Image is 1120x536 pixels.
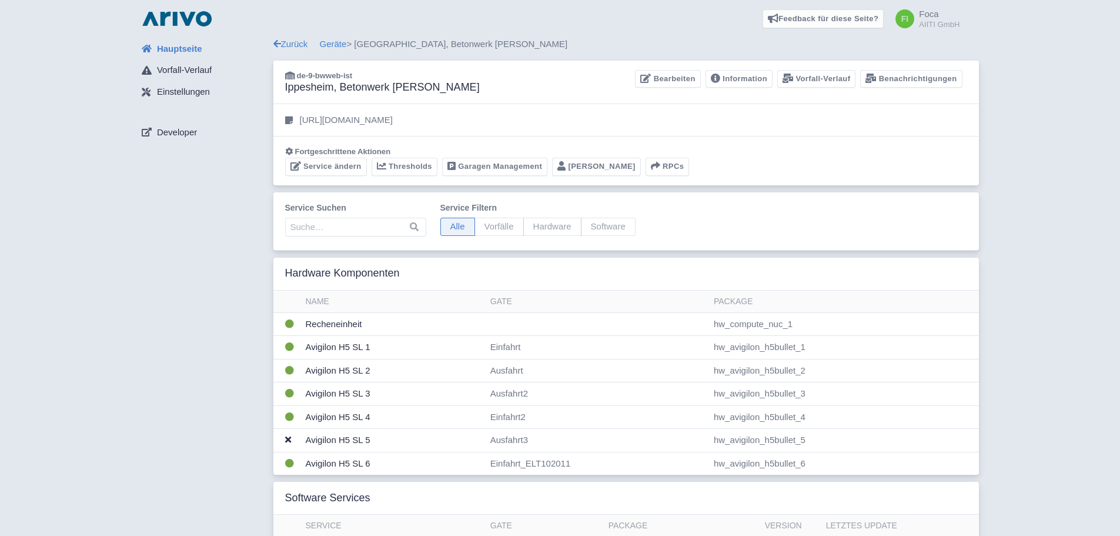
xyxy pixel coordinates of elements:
td: Recheneinheit [301,312,486,336]
span: Hardware [523,218,581,236]
th: Gate [486,291,709,313]
td: hw_avigilon_h5bullet_5 [709,429,979,452]
td: Ausfahrt [486,359,709,382]
td: Avigilon H5 SL 5 [301,429,486,452]
a: Feedback für diese Seite? [763,9,884,28]
h3: Hardware Komponenten [285,267,400,280]
span: Einstellungen [157,85,210,99]
td: Ausfahrt3 [486,429,709,452]
a: Hauptseite [132,38,273,60]
span: Hauptseite [157,42,202,56]
td: Einfahrt [486,336,709,359]
td: Avigilon H5 SL 2 [301,359,486,382]
button: RPCs [646,158,690,176]
a: Information [706,70,773,88]
a: Einstellungen [132,81,273,104]
td: Ausfahrt2 [486,382,709,406]
h3: Ippesheim, Betonwerk [PERSON_NAME] [285,81,480,94]
label: Service suchen [285,202,426,214]
td: hw_avigilon_h5bullet_3 [709,382,979,406]
span: Vorfälle [474,218,524,236]
span: Developer [157,126,197,139]
a: [PERSON_NAME] [552,158,641,176]
span: Foca [919,9,938,19]
p: [URL][DOMAIN_NAME] [300,114,393,127]
span: Vorfall-Verlauf [157,64,212,77]
td: Avigilon H5 SL 4 [301,405,486,429]
img: logo [139,9,215,28]
td: hw_avigilon_h5bullet_6 [709,452,979,475]
a: Developer [132,121,273,144]
span: de-9-bwweb-ist [297,71,353,80]
h3: Software Services [285,492,370,505]
td: hw_avigilon_h5bullet_4 [709,405,979,429]
label: Service filtern [440,202,636,214]
td: hw_avigilon_h5bullet_1 [709,336,979,359]
td: Avigilon H5 SL 3 [301,382,486,406]
td: Avigilon H5 SL 6 [301,452,486,475]
div: > [GEOGRAPHIC_DATA], Betonwerk [PERSON_NAME] [273,38,979,51]
span: Software [581,218,636,236]
th: Package [709,291,979,313]
td: hw_compute_nuc_1 [709,312,979,336]
td: Einfahrt_ELT102011 [486,452,709,475]
th: Name [301,291,486,313]
a: Benachrichtigungen [860,70,962,88]
a: Foca AIITI GmbH [888,9,959,28]
a: Bearbeiten [635,70,700,88]
input: Suche… [285,218,426,237]
small: AIITI GmbH [919,21,959,28]
td: hw_avigilon_h5bullet_2 [709,359,979,382]
a: Geräte [320,39,347,49]
a: Garagen Management [442,158,547,176]
span: Fortgeschrittene Aktionen [295,147,391,156]
a: Service ändern [285,158,367,176]
span: Alle [440,218,475,236]
td: Avigilon H5 SL 1 [301,336,486,359]
a: Thresholds [372,158,437,176]
a: Vorfall-Verlauf [132,59,273,82]
a: Vorfall-Verlauf [777,70,855,88]
td: Einfahrt2 [486,405,709,429]
a: Zurück [273,39,308,49]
